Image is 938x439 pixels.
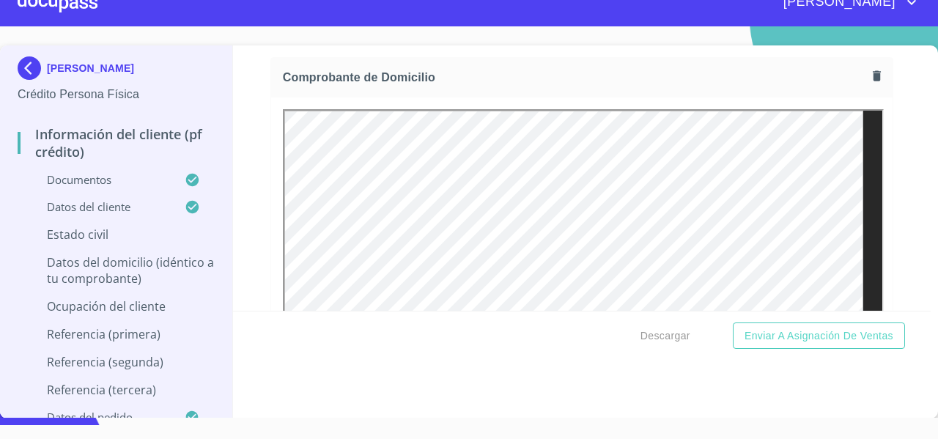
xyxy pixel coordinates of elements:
[640,327,690,345] span: Descargar
[18,125,215,161] p: Información del cliente (PF crédito)
[745,327,893,345] span: Enviar a Asignación de Ventas
[18,56,215,86] div: [PERSON_NAME]
[18,326,215,342] p: Referencia (primera)
[47,62,134,74] p: [PERSON_NAME]
[18,172,185,187] p: Documentos
[18,382,215,398] p: Referencia (tercera)
[18,56,47,80] img: Docupass spot blue
[283,70,867,85] span: Comprobante de Domicilio
[733,322,905,350] button: Enviar a Asignación de Ventas
[18,410,185,424] p: Datos del pedido
[18,254,215,287] p: Datos del domicilio (idéntico a tu comprobante)
[18,226,215,243] p: Estado Civil
[635,322,696,350] button: Descargar
[18,298,215,314] p: Ocupación del Cliente
[18,354,215,370] p: Referencia (segunda)
[18,199,185,214] p: Datos del cliente
[18,86,215,103] p: Crédito Persona Física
